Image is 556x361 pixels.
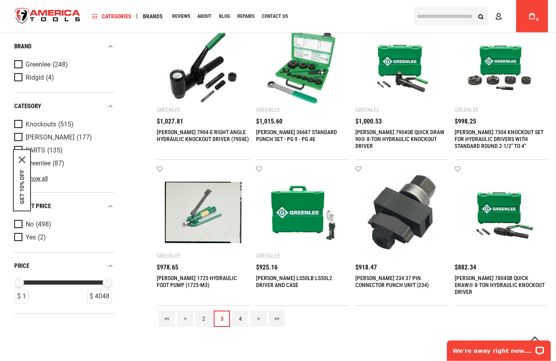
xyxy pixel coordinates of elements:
div: category [14,101,114,112]
div: In cart price [14,201,114,212]
img: GREENLEE 7904SB QUICK DRAW 90® 8-TON HYDRAULIC KNOCKOUT DRIVER [363,28,440,105]
a: Show all [14,175,48,182]
span: (4) [46,74,54,81]
span: $1,015.60 [256,119,282,125]
img: GREENLEE LS50LB LS50L2 DRIVER AND CASE [264,174,341,251]
img: GREENLEE 234 37 PIN CONNECTOR PUNCH UNIT (234) [363,174,440,251]
span: Ridgid [26,74,44,81]
svg: close icon [19,157,25,163]
span: Contact Us [262,14,288,19]
a: [PERSON_NAME] 234 37 PIN CONNECTOR PUNCH UNIT (234) [355,275,429,289]
img: GREENLEE 7804SB QUICK DRAW® 8-TON HYDRAULIC KNOCKOUT DRIVER [463,174,540,251]
div: Greenlee [355,107,379,113]
span: Knockouts [26,121,56,128]
a: No (498) [14,220,112,229]
span: $978.65 [157,265,178,271]
a: << [159,311,175,327]
iframe: LiveChat chat widget [442,335,556,361]
a: Reviews [169,11,194,22]
span: (498) [36,221,51,228]
img: America Tools [8,1,87,32]
div: Product Filters [14,33,114,314]
a: > [250,311,267,327]
span: (177) [77,134,92,141]
span: $918.47 [355,265,377,271]
span: (248) [53,61,68,68]
button: Search [473,9,488,24]
a: PARTS (135) [14,146,112,155]
span: About [197,14,212,19]
img: GREENLEE 7904-E RIGHT ANGLE HYDRAULIC KNOCKOUT DRIVER (7904E) [165,28,242,105]
a: Repairs [234,11,258,22]
span: Brands [143,13,163,19]
span: $998.25 [455,119,476,125]
a: Yes (2) [14,233,112,242]
span: (2) [38,234,46,241]
span: PARTS [26,147,45,154]
a: Blog [215,11,234,22]
a: [PERSON_NAME] (177) [14,133,112,142]
span: (515) [58,121,74,128]
a: 3 [214,311,230,327]
div: $ 1 [15,290,28,303]
img: GREENLEE 7304 KNOCKOUT SET FOR HYDRAULIC DRIVERS WITH STANDARD ROUND 2-1/2 [463,28,540,105]
span: 0 [536,17,538,22]
a: < [177,311,193,327]
span: No [26,221,34,228]
span: $1,027.81 [157,119,183,125]
span: Repairs [237,14,254,19]
div: price [14,261,114,272]
span: Categories [92,13,131,19]
div: Greenlee [256,107,280,113]
a: [PERSON_NAME] LS50LB LS50L2 DRIVER AND CASE [256,275,332,289]
div: Greenlee [455,107,479,113]
a: [PERSON_NAME] 7304 KNOCKOUT SET FOR HYDRAULIC DRIVERS WITH STANDARD ROUND 2-1/2" TO 4" [455,129,543,150]
a: Contact Us [258,11,291,22]
span: $925.16 [256,265,278,271]
a: [PERSON_NAME] 1725 HYDRAULIC FOOT PUMP (1725-M3) [157,275,237,289]
a: Brands [139,11,166,22]
span: $1,000.53 [355,119,382,125]
a: [PERSON_NAME] 7804SB QUICK DRAW® 8-TON HYDRAULIC KNOCKOUT DRIVER [455,275,545,296]
span: [PERSON_NAME] [26,134,74,141]
a: >> [269,311,285,327]
a: Knockouts (515) [14,120,112,129]
a: [PERSON_NAME] 7904-E RIGHT ANGLE HYDRAULIC KNOCKOUT DRIVER (7904E) [157,129,249,143]
span: (135) [47,147,63,154]
div: Brand [14,41,114,52]
button: GET 10% OFF [19,170,25,204]
div: Greenlee [157,107,181,113]
span: Blog [219,14,230,19]
span: Greenlee [26,160,50,167]
img: GREENLEE 1725 HYDRAULIC FOOT PUMP (1725-M3) [165,174,242,251]
img: GREENLEE 36687 STANDARD PUNCH SET - PG 9 - PG 48 [264,28,341,105]
a: [PERSON_NAME] 7904SB QUICK DRAW 90® 8-TON HYDRAULIC KNOCKOUT DRIVER [355,129,444,150]
a: Greenlee (248) [14,60,112,69]
a: [PERSON_NAME] 36687 STANDARD PUNCH SET - PG 9 - PG 48 [256,129,337,143]
span: Reviews [172,14,190,19]
a: 4 [232,311,248,327]
a: About [194,11,215,22]
span: $882.34 [455,265,476,271]
div: $ 4048 [87,290,112,303]
a: Ridgid (4) [14,73,112,82]
a: Greenlee (87) [14,159,112,168]
a: 2 [195,311,212,327]
span: (87) [53,160,64,167]
div: Greenlee [256,253,280,259]
a: store logo [8,1,87,32]
a: Categories [89,11,135,22]
span: Greenlee [26,61,50,68]
span: Yes [26,234,36,241]
button: Close [19,157,25,163]
div: Greenlee [157,253,181,259]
